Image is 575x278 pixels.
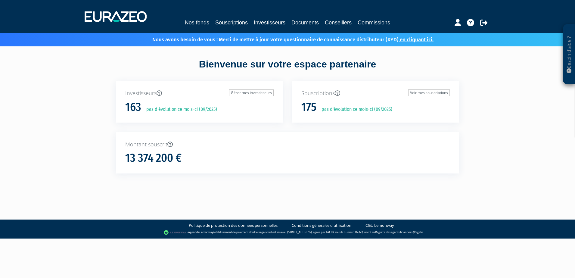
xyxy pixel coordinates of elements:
a: Commissions [358,18,390,27]
a: Nos fonds [185,18,209,27]
a: Lemonway [200,230,213,234]
a: CGU Lemonway [365,223,394,228]
h1: 163 [125,101,141,114]
a: Souscriptions [215,18,248,27]
a: Voir mes souscriptions [408,89,450,96]
a: Investisseurs [254,18,285,27]
a: Gérer mes investisseurs [229,89,274,96]
a: Registre des agents financiers (Regafi) [375,230,423,234]
h1: 13 374 200 € [125,152,182,164]
a: Conditions générales d'utilisation [292,223,351,228]
p: Montant souscrit [125,141,450,148]
p: Souscriptions [301,89,450,97]
div: Bienvenue sur votre espace partenaire [111,58,464,81]
p: pas d'évolution ce mois-ci (09/2025) [142,106,217,113]
img: 1732889491-logotype_eurazeo_blanc_rvb.png [85,11,147,22]
a: Politique de protection des données personnelles [189,223,278,228]
p: pas d'évolution ce mois-ci (09/2025) [317,106,392,113]
h1: 175 [301,101,316,114]
a: Documents [291,18,319,27]
a: en cliquant ici. [400,36,434,43]
p: Nous avons besoin de vous ! Merci de mettre à jour votre questionnaire de connaissance distribute... [135,35,434,43]
p: Besoin d'aide ? [566,27,573,82]
div: - Agent de (établissement de paiement dont le siège social est situé au [STREET_ADDRESS], agréé p... [6,230,569,236]
a: Conseillers [325,18,352,27]
p: Investisseurs [125,89,274,97]
img: logo-lemonway.png [164,230,187,236]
